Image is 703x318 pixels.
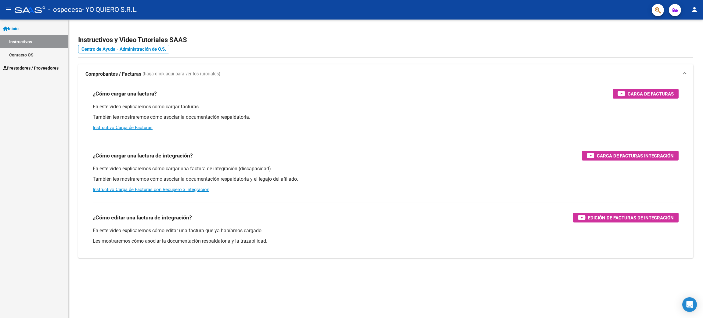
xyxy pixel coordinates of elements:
button: Carga de Facturas [613,89,679,99]
h3: ¿Cómo cargar una factura? [93,89,157,98]
a: Instructivo Carga de Facturas con Recupero x Integración [93,187,209,192]
span: - ospecesa [48,3,82,16]
p: En este video explicaremos cómo cargar facturas. [93,103,679,110]
p: También les mostraremos cómo asociar la documentación respaldatoria y el legajo del afiliado. [93,176,679,182]
mat-icon: menu [5,6,12,13]
span: Inicio [3,25,19,32]
mat-expansion-panel-header: Comprobantes / Facturas (haga click aquí para ver los tutoriales) [78,64,693,84]
span: Prestadores / Proveedores [3,65,59,71]
span: (haga click aquí para ver los tutoriales) [142,71,220,78]
a: Centro de Ayuda - Administración de O.S. [78,45,169,53]
h3: ¿Cómo editar una factura de integración? [93,213,192,222]
mat-icon: person [691,6,698,13]
p: También les mostraremos cómo asociar la documentación respaldatoria. [93,114,679,121]
div: Comprobantes / Facturas (haga click aquí para ver los tutoriales) [78,84,693,258]
span: Edición de Facturas de integración [588,214,674,222]
h2: Instructivos y Video Tutoriales SAAS [78,34,693,46]
span: Carga de Facturas [628,90,674,98]
span: Carga de Facturas Integración [597,152,674,160]
p: En este video explicaremos cómo editar una factura que ya habíamos cargado. [93,227,679,234]
p: Les mostraremos cómo asociar la documentación respaldatoria y la trazabilidad. [93,238,679,244]
p: En este video explicaremos cómo cargar una factura de integración (discapacidad). [93,165,679,172]
span: - YO QUIERO S.R.L. [82,3,138,16]
div: Open Intercom Messenger [682,297,697,312]
button: Edición de Facturas de integración [573,213,679,222]
strong: Comprobantes / Facturas [85,71,141,78]
h3: ¿Cómo cargar una factura de integración? [93,151,193,160]
a: Instructivo Carga de Facturas [93,125,153,130]
button: Carga de Facturas Integración [582,151,679,161]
